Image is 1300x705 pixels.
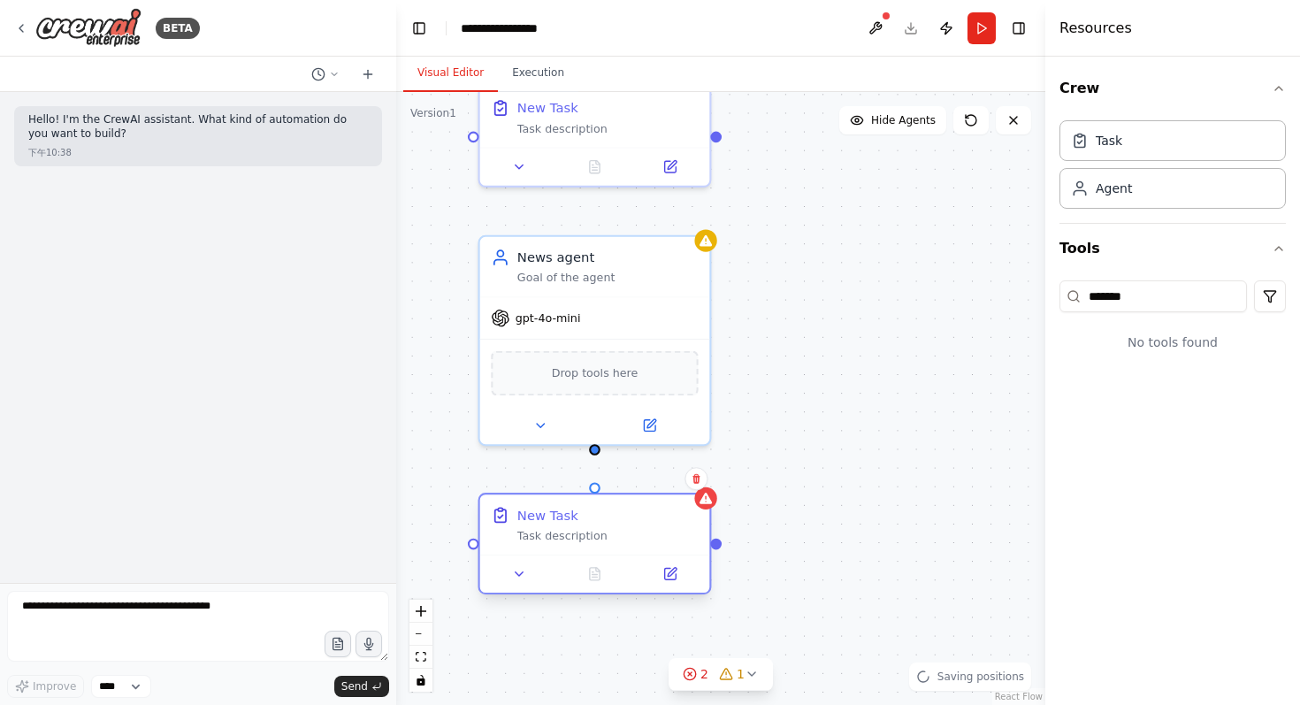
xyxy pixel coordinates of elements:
[410,106,456,120] div: Version 1
[552,364,639,382] span: Drop tools here
[517,248,699,266] div: News agent
[995,692,1043,701] a: React Flow attribution
[407,16,432,41] button: Hide left sidebar
[737,665,745,683] span: 1
[341,679,368,694] span: Send
[555,563,634,585] button: No output available
[478,86,712,188] div: New TaskTask description
[478,496,712,598] div: New TaskTask description
[7,675,84,698] button: Improve
[35,8,141,48] img: Logo
[409,669,432,692] button: toggle interactivity
[409,600,432,692] div: React Flow controls
[638,156,701,178] button: Open in side panel
[409,646,432,669] button: fit view
[1059,319,1286,365] div: No tools found
[597,414,702,436] button: Open in side panel
[517,506,578,525] div: New Task
[517,528,699,543] div: Task description
[1096,180,1132,197] div: Agent
[478,235,712,447] div: News agentGoal of the agentgpt-4o-miniDrop tools here
[356,631,382,657] button: Click to speak your automation idea
[1096,132,1122,149] div: Task
[700,665,708,683] span: 2
[1059,224,1286,273] button: Tools
[638,563,701,585] button: Open in side panel
[516,310,581,326] span: gpt-4o-mini
[28,146,72,159] div: 下午10:38
[1006,16,1031,41] button: Hide right sidebar
[517,99,578,118] div: New Task
[555,156,634,178] button: No output available
[403,55,498,92] button: Visual Editor
[28,113,368,141] p: Hello! I'm the CrewAI assistant. What kind of automation do you want to build?
[33,679,76,694] span: Improve
[354,64,382,85] button: Start a new chat
[1059,64,1286,113] button: Crew
[1059,18,1132,39] h4: Resources
[517,121,699,136] div: Task description
[839,106,946,134] button: Hide Agents
[1059,273,1286,379] div: Tools
[409,623,432,646] button: zoom out
[156,18,200,39] div: BETA
[334,676,389,697] button: Send
[304,64,347,85] button: Switch to previous chat
[871,113,936,127] span: Hide Agents
[517,271,699,286] div: Goal of the agent
[669,658,773,691] button: 21
[498,55,578,92] button: Execution
[1059,113,1286,223] div: Crew
[325,631,351,657] button: Upload files
[461,19,566,37] nav: breadcrumb
[684,467,707,490] button: Delete node
[409,600,432,623] button: zoom in
[937,670,1024,684] span: Saving positions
